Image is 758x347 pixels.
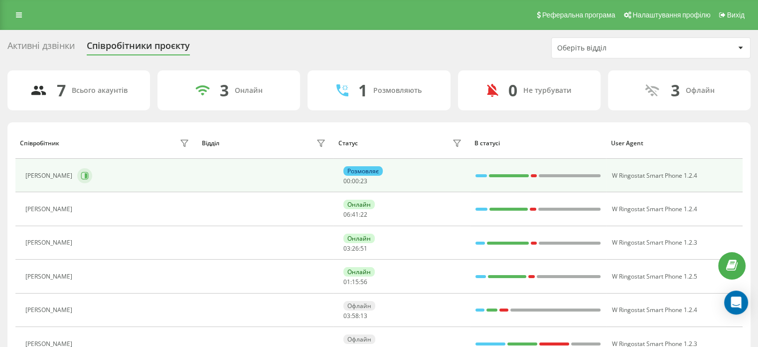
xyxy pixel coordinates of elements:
[343,244,350,253] span: 03
[72,86,128,95] div: Всього акаунтів
[87,40,190,56] div: Співробітники проєкту
[343,301,375,311] div: Офлайн
[611,205,697,213] span: W Ringostat Smart Phone 1.2.4
[343,267,375,277] div: Онлайн
[25,206,75,213] div: [PERSON_NAME]
[352,278,359,286] span: 15
[360,210,367,219] span: 22
[508,81,517,100] div: 0
[343,312,350,320] span: 03
[360,312,367,320] span: 13
[611,238,697,247] span: W Ringostat Smart Phone 1.2.3
[670,81,679,100] div: 3
[343,234,375,243] div: Онлайн
[352,210,359,219] span: 41
[57,81,66,100] div: 7
[358,81,367,100] div: 1
[542,11,615,19] span: Реферальна програма
[235,86,263,95] div: Онлайн
[343,178,367,185] div: : :
[25,172,75,179] div: [PERSON_NAME]
[727,11,745,19] span: Вихід
[352,177,359,185] span: 00
[202,140,219,147] div: Відділ
[360,244,367,253] span: 51
[373,86,422,95] div: Розмовляють
[220,81,229,100] div: 3
[343,210,350,219] span: 06
[343,245,367,252] div: : :
[343,335,375,344] div: Офлайн
[338,140,358,147] div: Статус
[360,278,367,286] span: 56
[632,11,710,19] span: Налаштування профілю
[611,272,697,281] span: W Ringostat Smart Phone 1.2.5
[724,291,748,315] div: Open Intercom Messenger
[343,278,350,286] span: 01
[474,140,602,147] div: В статусі
[343,211,367,218] div: : :
[611,140,738,147] div: User Agent
[25,307,75,314] div: [PERSON_NAME]
[352,312,359,320] span: 58
[685,86,714,95] div: Офлайн
[523,86,572,95] div: Не турбувати
[611,306,697,314] span: W Ringostat Smart Phone 1.2.4
[352,244,359,253] span: 26
[611,171,697,180] span: W Ringostat Smart Phone 1.2.4
[557,44,676,52] div: Оберіть відділ
[20,140,59,147] div: Співробітник
[360,177,367,185] span: 23
[7,40,75,56] div: Активні дзвінки
[25,239,75,246] div: [PERSON_NAME]
[343,200,375,209] div: Онлайн
[343,313,367,320] div: : :
[343,279,367,286] div: : :
[343,166,383,176] div: Розмовляє
[343,177,350,185] span: 00
[25,273,75,280] div: [PERSON_NAME]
